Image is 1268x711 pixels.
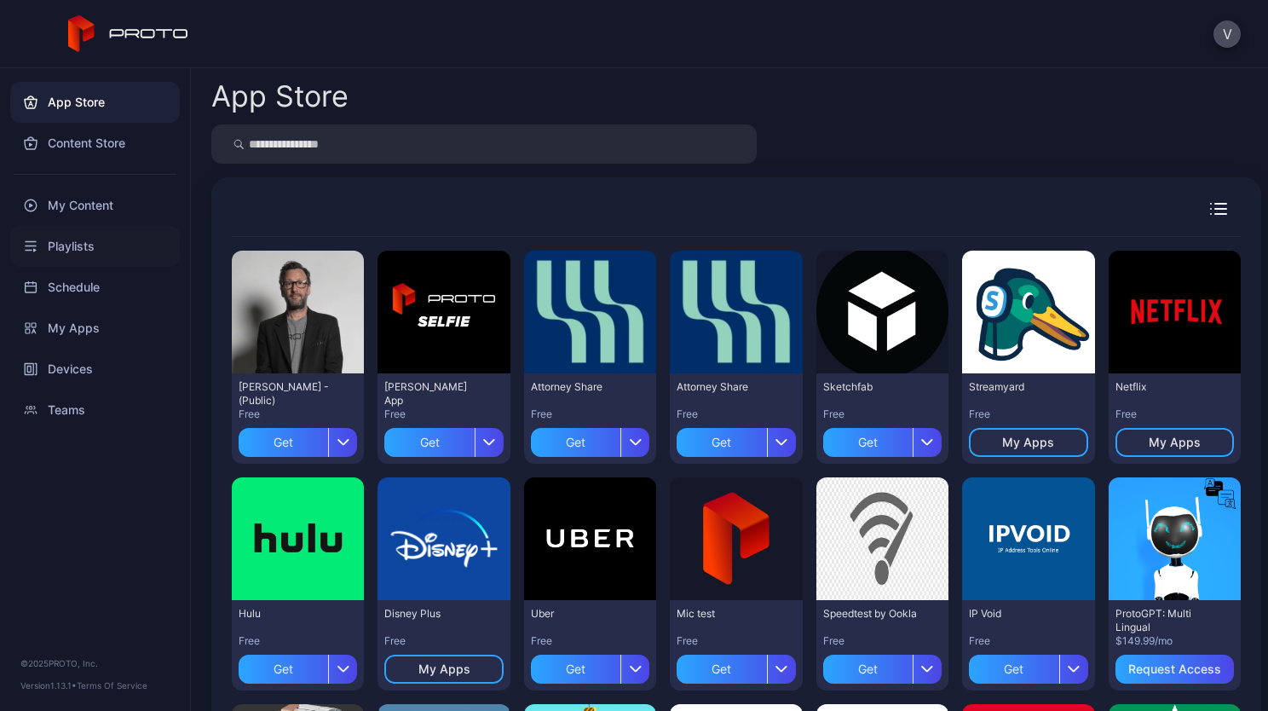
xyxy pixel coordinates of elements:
[823,421,942,457] button: Get
[531,655,620,684] div: Get
[969,648,1087,684] button: Get
[77,680,147,691] a: Terms Of Service
[1213,20,1241,48] button: V
[418,662,470,676] div: My Apps
[384,607,478,621] div: Disney Plus
[1115,428,1234,457] button: My Apps
[677,421,795,457] button: Get
[1002,436,1054,449] div: My Apps
[823,607,917,621] div: Speedtest by Ookla
[531,421,649,457] button: Get
[239,634,357,648] div: Free
[969,655,1058,684] div: Get
[969,408,1087,421] div: Free
[531,648,649,684] button: Get
[823,648,942,684] button: Get
[1115,634,1234,648] div: $149.99/mo
[531,607,625,621] div: Uber
[10,185,180,226] a: My Content
[10,82,180,123] a: App Store
[1149,436,1201,449] div: My Apps
[677,655,766,684] div: Get
[10,349,180,390] a: Devices
[384,408,503,421] div: Free
[10,267,180,308] a: Schedule
[677,634,795,648] div: Free
[384,655,503,684] button: My Apps
[677,648,795,684] button: Get
[239,408,357,421] div: Free
[1128,662,1221,676] div: Request Access
[969,634,1087,648] div: Free
[1115,380,1209,394] div: Netflix
[531,380,625,394] div: Attorney Share
[20,656,170,670] div: © 2025 PROTO, Inc.
[677,607,770,621] div: Mic test
[239,648,357,684] button: Get
[969,428,1087,457] button: My Apps
[823,428,913,457] div: Get
[384,634,503,648] div: Free
[239,428,328,457] div: Get
[384,428,474,457] div: Get
[677,408,795,421] div: Free
[677,428,766,457] div: Get
[823,408,942,421] div: Free
[823,634,942,648] div: Free
[10,123,180,164] a: Content Store
[1115,655,1234,684] button: Request Access
[823,380,917,394] div: Sketchfab
[10,308,180,349] a: My Apps
[239,655,328,684] div: Get
[531,428,620,457] div: Get
[239,607,332,621] div: Hulu
[239,380,332,408] div: David N Persona - (Public)
[531,634,649,648] div: Free
[1115,408,1234,421] div: Free
[10,226,180,267] a: Playlists
[531,408,649,421] div: Free
[384,380,478,408] div: David Selfie App
[239,421,357,457] button: Get
[384,421,503,457] button: Get
[20,680,77,691] span: Version 1.13.1 •
[677,380,770,394] div: Attorney Share
[10,390,180,431] a: Teams
[1115,607,1209,634] div: ProtoGPT: Multi Lingual
[211,82,349,111] div: App Store
[969,607,1063,621] div: IP Void
[823,655,913,684] div: Get
[969,380,1063,394] div: Streamyard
